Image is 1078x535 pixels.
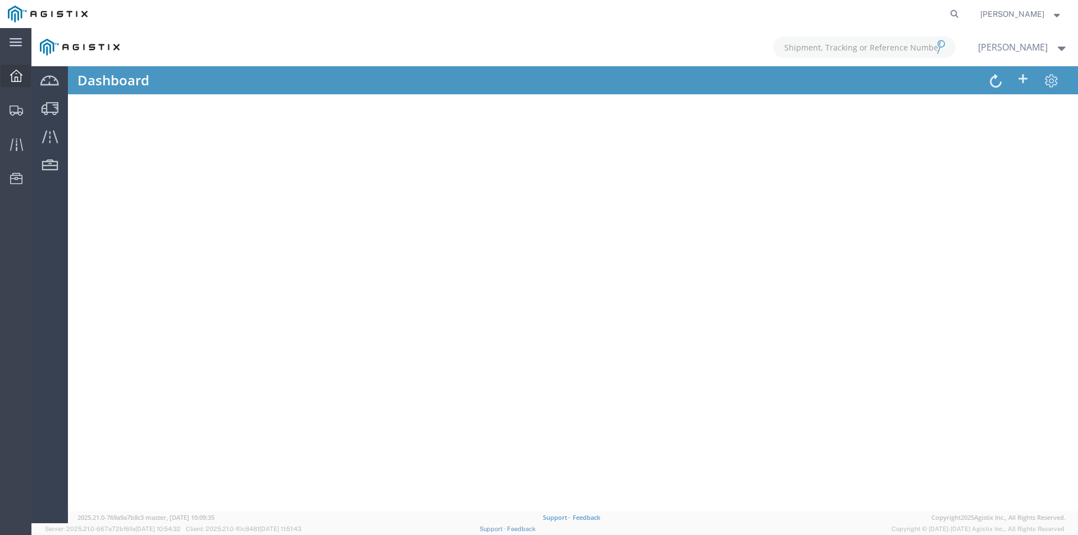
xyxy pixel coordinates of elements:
span: Server: 2025.21.0-667a72bf6fa [45,525,181,532]
button: [PERSON_NAME] [980,7,1063,21]
span: Craig Clark [980,8,1044,20]
iframe: FS Legacy Container [31,28,1078,523]
span: [DATE] 11:51:43 [259,525,302,532]
a: Feedback [507,525,536,532]
img: logo [8,6,88,22]
span: Copyright © [DATE]-[DATE] Agistix Inc., All Rights Reserved [892,524,1065,534]
span: [DATE] 10:54:32 [135,525,181,532]
span: Client: 2025.21.0-f0c8481 [186,525,302,532]
a: Support [479,525,508,532]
